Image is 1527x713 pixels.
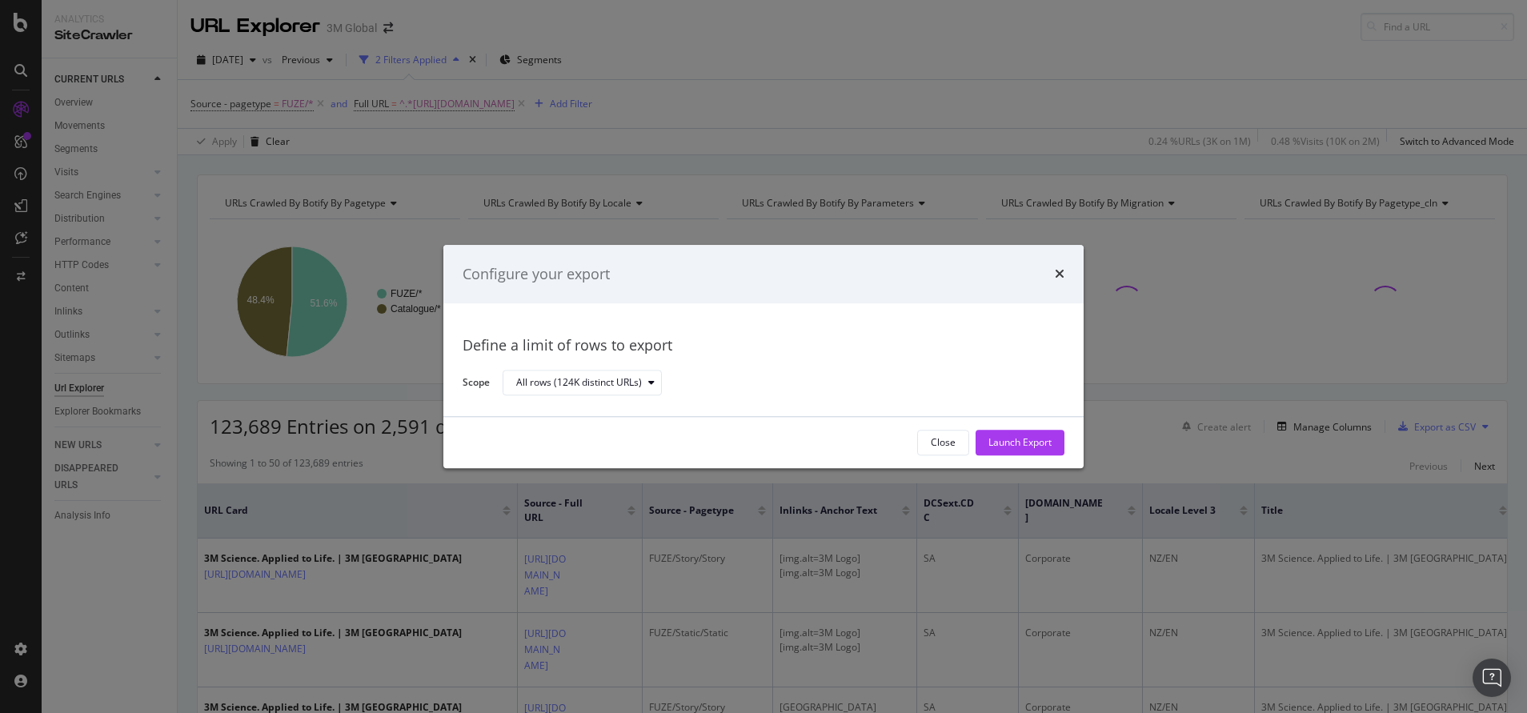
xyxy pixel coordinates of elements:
div: All rows (124K distinct URLs) [516,379,642,388]
label: Scope [463,375,490,393]
div: Define a limit of rows to export [463,336,1064,357]
button: Close [917,430,969,455]
div: Configure your export [463,264,610,285]
div: modal [443,245,1084,468]
div: Launch Export [988,436,1052,450]
div: Close [931,436,956,450]
button: Launch Export [976,430,1064,455]
div: times [1055,264,1064,285]
button: All rows (124K distinct URLs) [503,371,662,396]
div: Open Intercom Messenger [1473,659,1511,697]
